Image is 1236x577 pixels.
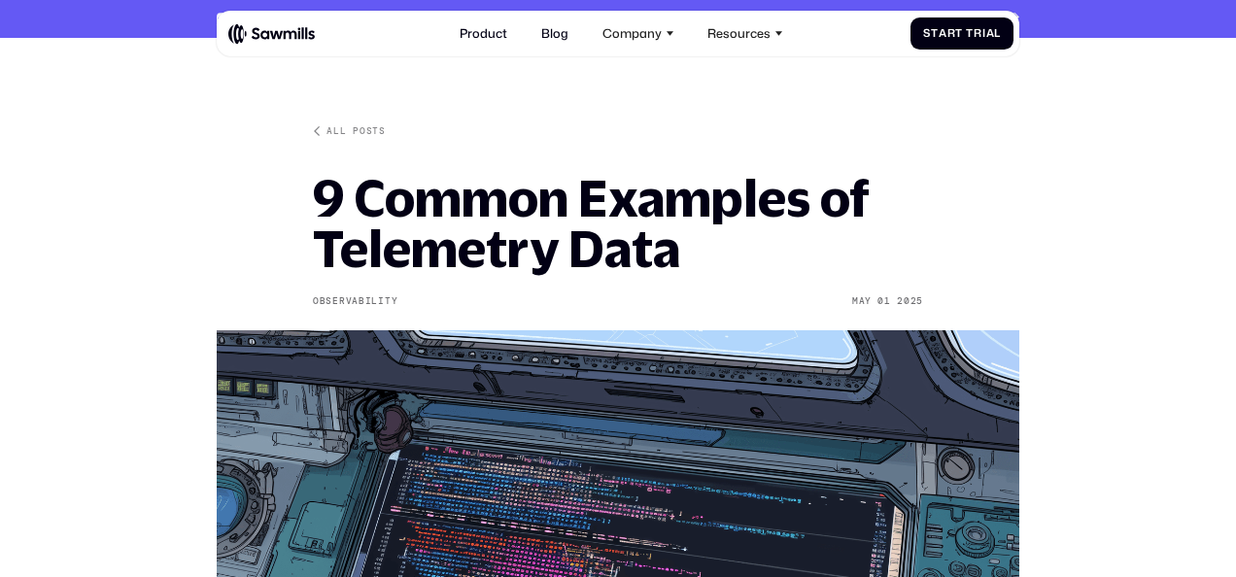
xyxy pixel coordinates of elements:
a: All posts [313,125,386,138]
span: i [982,27,986,40]
span: S [923,27,931,40]
div: Resources [707,26,771,41]
div: All posts [326,125,385,138]
h1: 9 Common Examples of Telemetry Data [313,173,923,273]
div: Company [602,26,662,41]
div: 2025 [897,296,923,307]
div: Company [593,17,682,50]
div: 01 [877,296,890,307]
span: T [966,27,974,40]
span: t [931,27,939,40]
span: t [955,27,963,40]
a: Product [450,17,516,50]
span: a [986,27,995,40]
div: Observability [313,296,397,307]
span: r [974,27,982,40]
div: Resources [699,17,792,50]
a: StartTrial [910,17,1013,49]
span: l [994,27,1001,40]
div: May [852,296,872,307]
span: a [939,27,947,40]
a: Blog [532,17,577,50]
span: r [947,27,956,40]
